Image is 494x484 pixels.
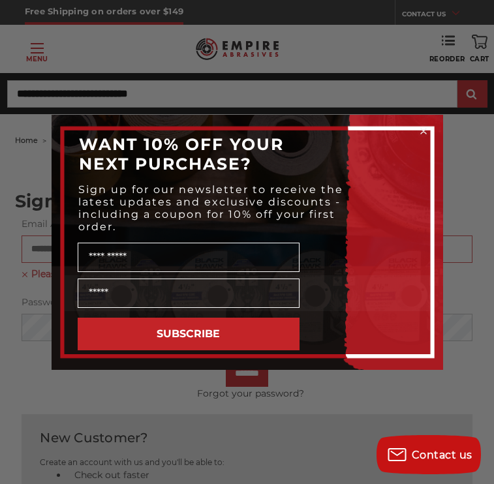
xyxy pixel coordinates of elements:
span: Sign up for our newsletter to receive the latest updates and exclusive discounts - including a co... [78,183,343,233]
span: WANT 10% OFF YOUR NEXT PURCHASE? [79,134,284,174]
span: Contact us [412,449,472,461]
button: SUBSCRIBE [78,318,300,350]
input: Email [78,279,300,308]
button: Close dialog [417,125,430,138]
button: Contact us [377,435,481,474]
